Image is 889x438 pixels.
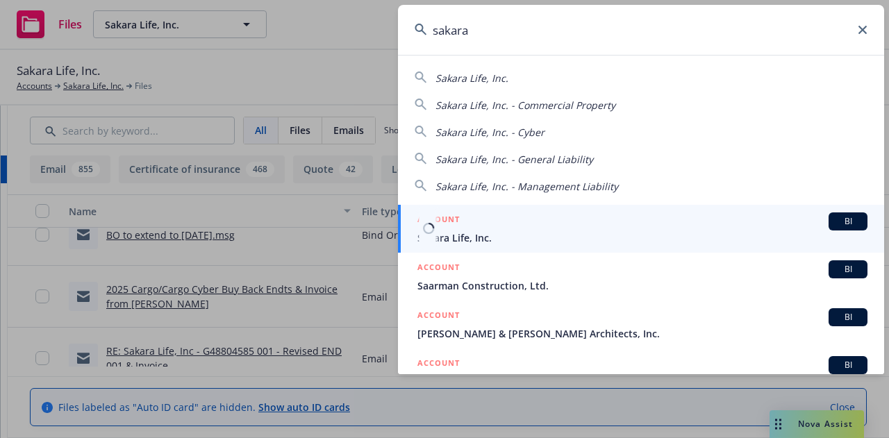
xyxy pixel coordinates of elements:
[398,253,884,301] a: ACCOUNTBISaarman Construction, Ltd.
[834,215,862,228] span: BI
[834,359,862,371] span: BI
[417,230,867,245] span: Sakara Life, Inc.
[398,348,884,396] a: ACCOUNTBI
[435,180,618,193] span: Sakara Life, Inc. - Management Liability
[435,99,615,112] span: Sakara Life, Inc. - Commercial Property
[435,126,545,139] span: Sakara Life, Inc. - Cyber
[834,311,862,323] span: BI
[417,356,460,373] h5: ACCOUNT
[398,301,884,348] a: ACCOUNTBI[PERSON_NAME] & [PERSON_NAME] Architects, Inc.
[398,5,884,55] input: Search...
[834,263,862,276] span: BI
[417,326,867,341] span: [PERSON_NAME] & [PERSON_NAME] Architects, Inc.
[417,278,867,293] span: Saarman Construction, Ltd.
[417,260,460,277] h5: ACCOUNT
[435,71,508,85] span: Sakara Life, Inc.
[417,212,460,229] h5: ACCOUNT
[398,205,884,253] a: ACCOUNTBISakara Life, Inc.
[417,308,460,325] h5: ACCOUNT
[435,153,593,166] span: Sakara Life, Inc. - General Liability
